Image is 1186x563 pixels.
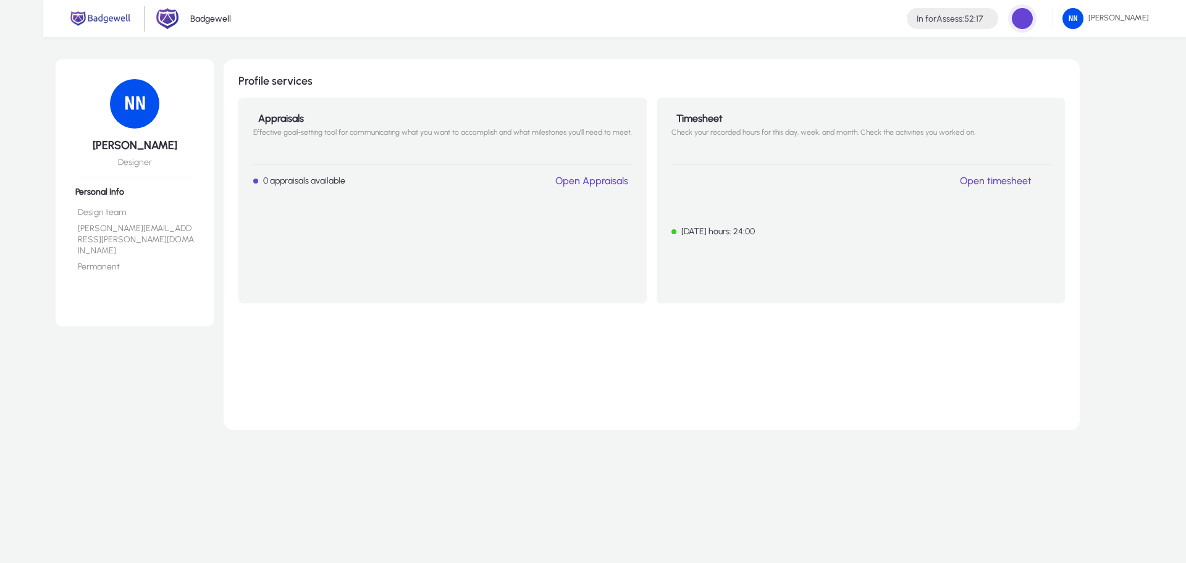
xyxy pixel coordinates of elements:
p: 0 appraisals available [263,176,345,186]
h4: Assess [917,14,983,24]
span: 52:17 [964,14,983,24]
p: Badgewell [190,14,231,24]
span: In for [917,14,936,24]
h1: Appraisals [253,112,632,124]
p: Check your recorded hours for this day, week, and month. Check the activities you worked on. [671,128,1050,154]
h1: Timesheet [671,112,1050,124]
p: Effective goal-setting tool for communicating what you want to accomplish and what milestones you... [253,128,632,154]
img: 10.png [110,79,159,129]
span: [PERSON_NAME] [1062,8,1151,29]
li: Design team [75,207,194,218]
li: [PERSON_NAME][EMAIL_ADDRESS][PERSON_NAME][DOMAIN_NAME] [75,223,194,256]
h5: [PERSON_NAME] [75,138,194,152]
h1: Profile services [238,74,1065,88]
img: 10.png [1062,8,1083,29]
li: Permanent [75,261,194,273]
button: Open Appraisals [552,174,632,187]
a: Open timesheet [960,175,1032,187]
a: Open Appraisals [555,175,628,187]
img: 2.png [156,7,179,30]
button: [PERSON_NAME] [1053,7,1161,30]
p: Designer [75,157,194,167]
span: : [962,14,964,24]
h6: Personal Info [75,187,194,197]
p: [DATE] hours: 24:00 [681,226,755,237]
button: Open timesheet [941,174,1050,289]
img: main.png [68,10,133,27]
